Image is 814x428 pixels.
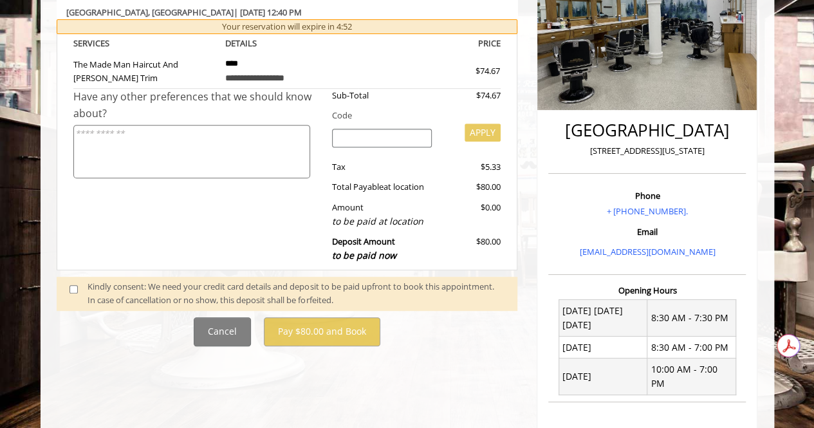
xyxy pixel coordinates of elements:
[579,246,715,257] a: [EMAIL_ADDRESS][DOMAIN_NAME]
[607,205,688,217] a: + [PHONE_NUMBER].
[148,6,234,18] span: , [GEOGRAPHIC_DATA]
[559,358,647,395] td: [DATE]
[384,181,424,192] span: at location
[88,280,504,307] div: Kindly consent: We need your credit card details and deposit to be paid upfront to book this appo...
[548,286,746,295] h3: Opening Hours
[73,89,323,122] div: Have any other preferences that we should know about?
[441,160,501,174] div: $5.33
[647,300,736,337] td: 8:30 AM - 7:30 PM
[559,337,647,358] td: [DATE]
[358,36,501,51] th: PRICE
[322,109,501,122] div: Code
[441,235,501,263] div: $80.00
[441,180,501,194] div: $80.00
[322,201,441,228] div: Amount
[194,317,251,346] button: Cancel
[551,227,743,236] h3: Email
[66,6,302,18] b: [GEOGRAPHIC_DATA] | [DATE] 12:40 PM
[332,249,396,261] span: to be paid now
[429,64,500,78] div: $74.67
[551,191,743,200] h3: Phone
[216,36,358,51] th: DETAILS
[57,19,518,34] div: Your reservation will expire in 4:52
[332,214,432,228] div: to be paid at location
[264,317,380,346] button: Pay $80.00 and Book
[441,89,501,102] div: $74.67
[465,124,501,142] button: APPLY
[322,180,441,194] div: Total Payable
[322,89,441,102] div: Sub-Total
[647,337,736,358] td: 8:30 AM - 7:00 PM
[647,358,736,395] td: 10:00 AM - 7:00 PM
[551,121,743,140] h2: [GEOGRAPHIC_DATA]
[551,144,743,158] p: [STREET_ADDRESS][US_STATE]
[559,300,647,337] td: [DATE] [DATE] [DATE]
[105,37,109,49] span: S
[332,236,396,261] b: Deposit Amount
[322,160,441,174] div: Tax
[73,51,216,89] td: The Made Man Haircut And [PERSON_NAME] Trim
[441,201,501,228] div: $0.00
[73,36,216,51] th: SERVICE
